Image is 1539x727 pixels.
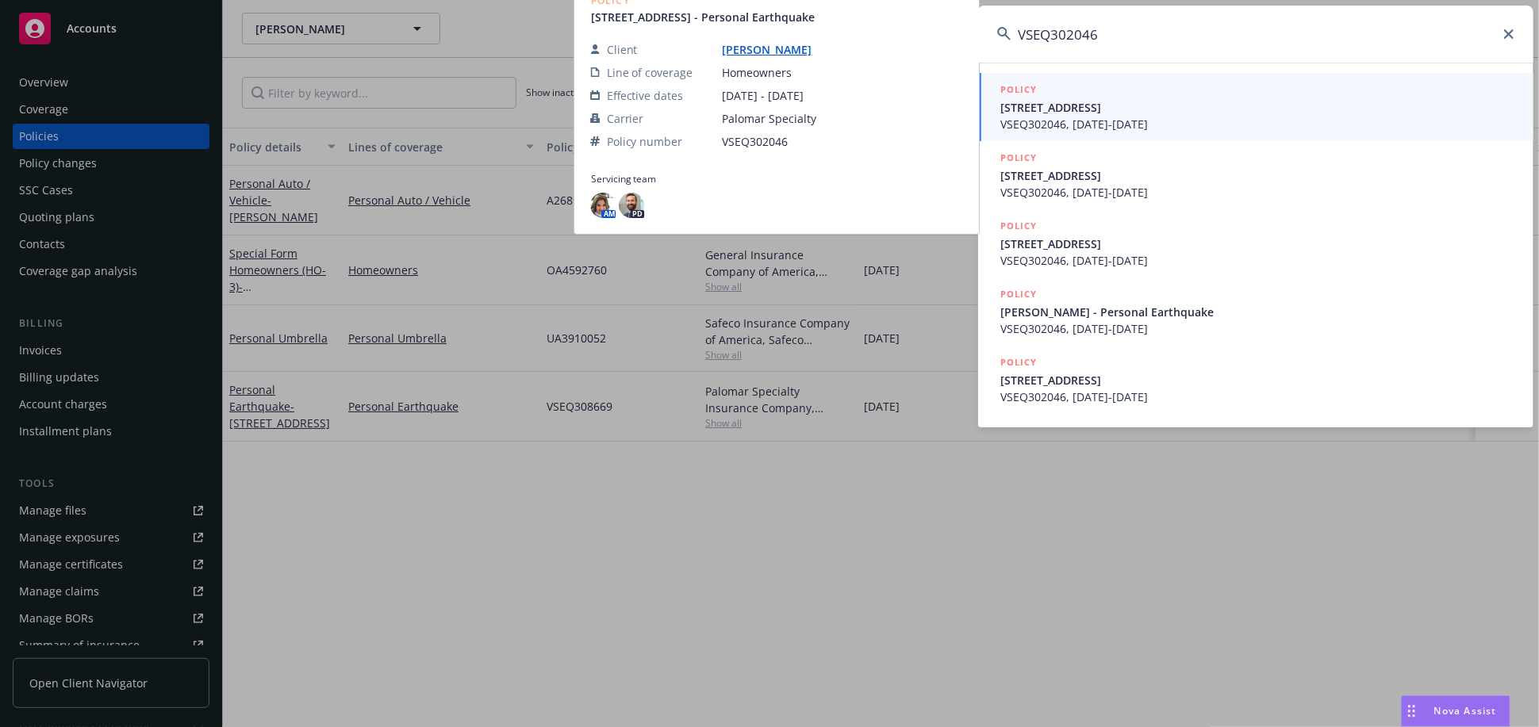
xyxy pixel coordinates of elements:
[1000,388,1514,405] span: VSEQ302046, [DATE]-[DATE]
[1000,320,1514,337] span: VSEQ302046, [DATE]-[DATE]
[978,346,1533,414] a: POLICY[STREET_ADDRESS]VSEQ302046, [DATE]-[DATE]
[978,209,1533,277] a: POLICY[STREET_ADDRESS]VSEQ302046, [DATE]-[DATE]
[1000,150,1037,166] h5: POLICY
[1000,167,1514,184] span: [STREET_ADDRESS]
[978,277,1533,346] a: POLICY[PERSON_NAME] - Personal EarthquakeVSEQ302046, [DATE]-[DATE]
[1000,354,1037,370] h5: POLICY
[978,6,1533,63] input: Search...
[1000,184,1514,201] span: VSEQ302046, [DATE]-[DATE]
[978,73,1533,141] a: POLICY[STREET_ADDRESS]VSEQ302046, [DATE]-[DATE]
[978,141,1533,209] a: POLICY[STREET_ADDRESS]VSEQ302046, [DATE]-[DATE]
[1000,372,1514,388] span: [STREET_ADDRESS]
[1434,704,1497,717] span: Nova Assist
[1402,696,1422,726] div: Drag to move
[1000,82,1037,98] h5: POLICY
[1000,235,1514,252] span: [STREET_ADDRESS]
[1000,218,1037,234] h5: POLICY
[1000,99,1514,116] span: [STREET_ADDRESS]
[1000,286,1037,302] h5: POLICY
[1401,695,1510,727] button: Nova Assist
[1000,252,1514,269] span: VSEQ302046, [DATE]-[DATE]
[1000,304,1514,320] span: [PERSON_NAME] - Personal Earthquake
[1000,116,1514,132] span: VSEQ302046, [DATE]-[DATE]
